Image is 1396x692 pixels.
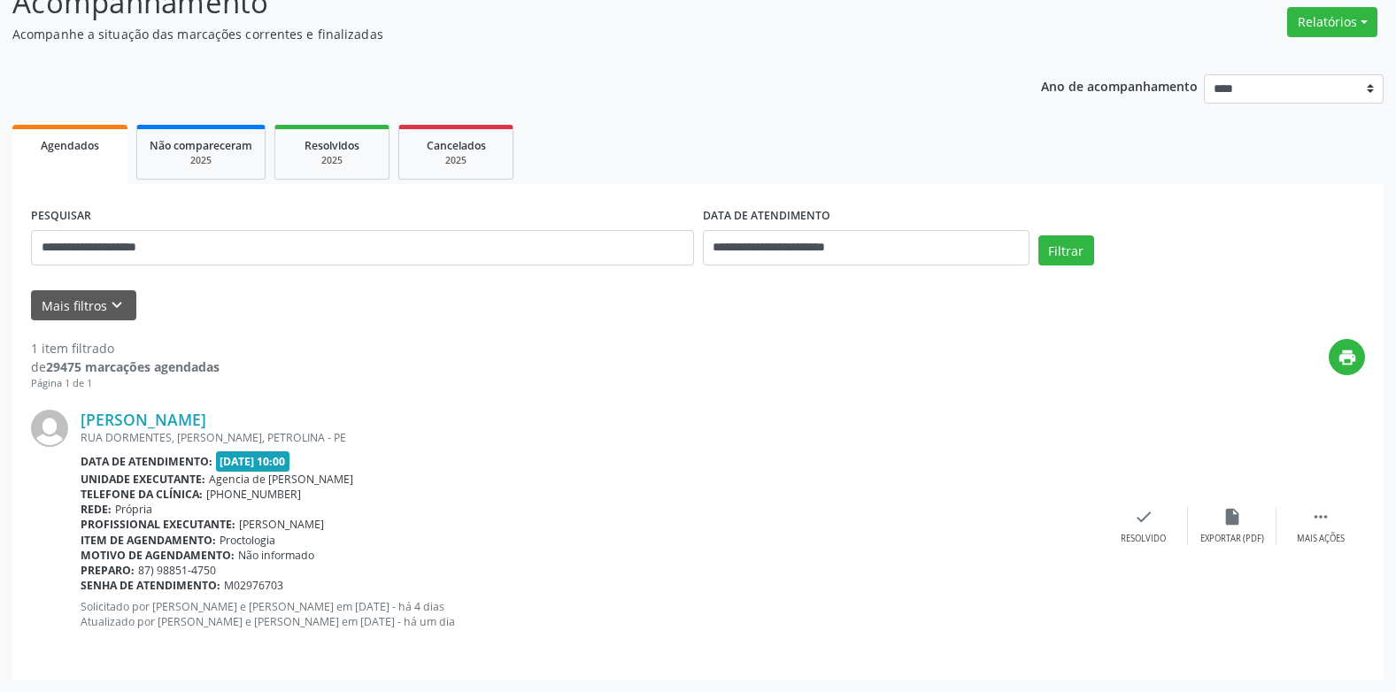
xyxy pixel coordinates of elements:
span: Não compareceram [150,138,252,153]
b: Profissional executante: [81,517,235,532]
b: Rede: [81,502,112,517]
i: keyboard_arrow_down [107,296,127,315]
span: Proctologia [220,533,275,548]
b: Item de agendamento: [81,533,216,548]
span: Agencia de [PERSON_NAME] [209,472,353,487]
span: [DATE] 10:00 [216,451,290,472]
img: img [31,410,68,447]
p: Ano de acompanhamento [1041,74,1198,96]
button: Filtrar [1038,235,1094,265]
span: Cancelados [427,138,486,153]
button: Mais filtroskeyboard_arrow_down [31,290,136,321]
div: RUA DORMENTES, [PERSON_NAME], PETROLINA - PE [81,430,1099,445]
span: 87) 98851-4750 [138,563,216,578]
i: print [1338,348,1357,367]
label: DATA DE ATENDIMENTO [703,203,830,230]
b: Data de atendimento: [81,454,212,469]
strong: 29475 marcações agendadas [46,358,220,375]
div: Mais ações [1297,533,1345,545]
i: check [1134,507,1153,527]
b: Unidade executante: [81,472,205,487]
div: Exportar (PDF) [1200,533,1264,545]
label: PESQUISAR [31,203,91,230]
a: [PERSON_NAME] [81,410,206,429]
div: de [31,358,220,376]
div: 1 item filtrado [31,339,220,358]
p: Acompanhe a situação das marcações correntes e finalizadas [12,25,972,43]
span: Resolvidos [305,138,359,153]
div: Página 1 de 1 [31,376,220,391]
span: Própria [115,502,152,517]
p: Solicitado por [PERSON_NAME] e [PERSON_NAME] em [DATE] - há 4 dias Atualizado por [PERSON_NAME] e... [81,599,1099,629]
div: Resolvido [1121,533,1166,545]
b: Preparo: [81,563,135,578]
div: 2025 [150,154,252,167]
span: Não informado [238,548,314,563]
span: M02976703 [224,578,283,593]
span: [PHONE_NUMBER] [206,487,301,502]
button: Relatórios [1287,7,1377,37]
button: print [1329,339,1365,375]
b: Senha de atendimento: [81,578,220,593]
i: insert_drive_file [1222,507,1242,527]
i:  [1311,507,1330,527]
div: 2025 [412,154,500,167]
b: Motivo de agendamento: [81,548,235,563]
div: 2025 [288,154,376,167]
b: Telefone da clínica: [81,487,203,502]
span: [PERSON_NAME] [239,517,324,532]
span: Agendados [41,138,99,153]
